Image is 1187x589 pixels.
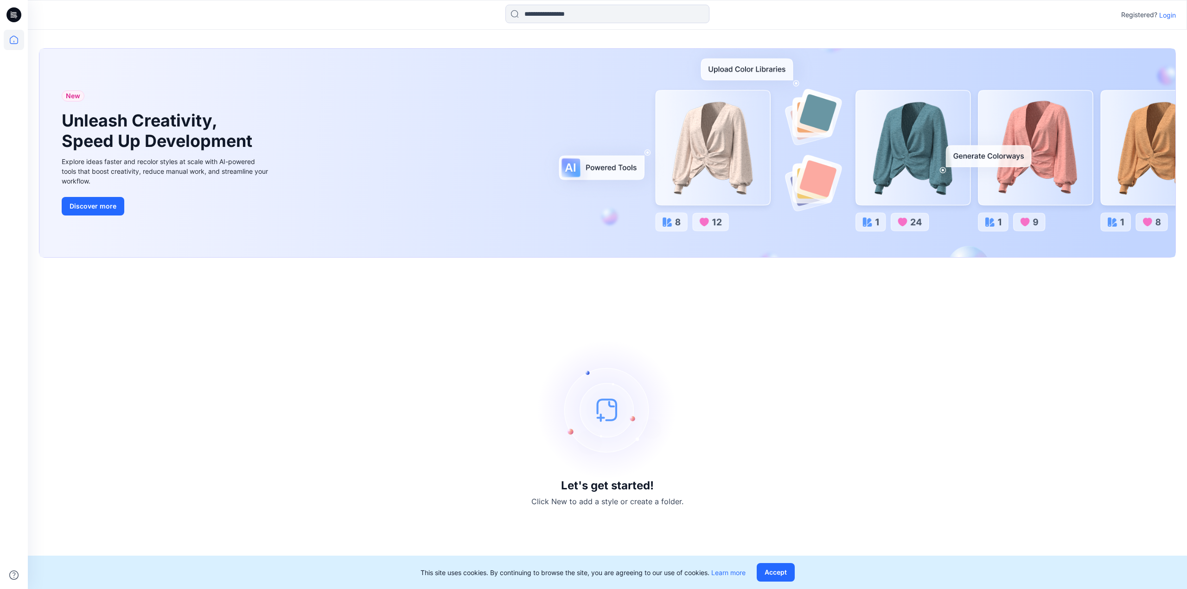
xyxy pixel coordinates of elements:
[1159,10,1176,20] p: Login
[711,569,746,576] a: Learn more
[421,568,746,577] p: This site uses cookies. By continuing to browse the site, you are agreeing to our use of cookies.
[62,111,256,151] h1: Unleash Creativity, Speed Up Development
[538,340,677,479] img: empty-state-image.svg
[1121,9,1157,20] p: Registered?
[757,563,795,582] button: Accept
[62,197,124,215] button: Discover more
[62,157,270,186] div: Explore ideas faster and recolor styles at scale with AI-powered tools that boost creativity, red...
[561,479,654,492] h3: Let's get started!
[531,496,683,507] p: Click New to add a style or create a folder.
[66,90,80,101] span: New
[62,197,270,215] a: Discover more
